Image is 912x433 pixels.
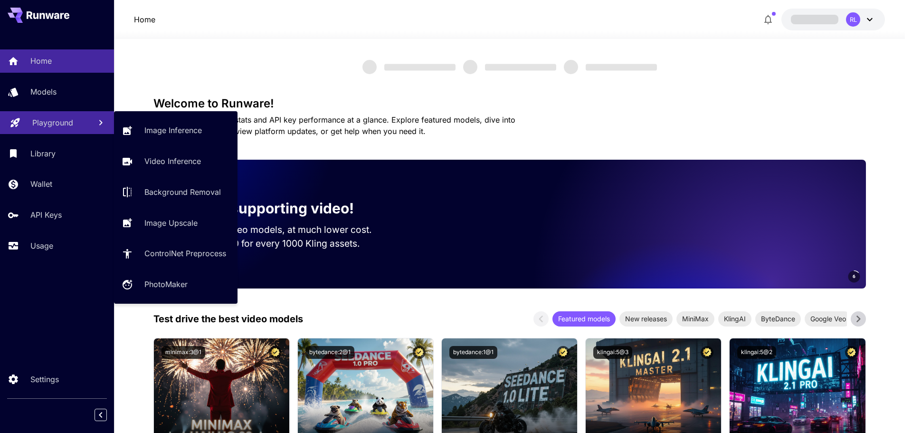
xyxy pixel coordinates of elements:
[144,155,201,167] p: Video Inference
[269,346,282,359] button: Certified Model – Vetted for best performance and includes a commercial license.
[32,117,73,128] p: Playground
[169,237,390,250] p: Save up to $500 for every 1000 Kling assets.
[30,178,52,190] p: Wallet
[114,242,237,265] a: ControlNet Preprocess
[593,346,632,359] button: klingai:5@3
[30,209,62,221] p: API Keys
[30,86,57,97] p: Models
[449,346,497,359] button: bytedance:1@1
[676,314,714,324] span: MiniMax
[805,314,852,324] span: Google Veo
[153,97,866,110] h3: Welcome to Runware!
[845,346,858,359] button: Certified Model – Vetted for best performance and includes a commercial license.
[30,240,53,251] p: Usage
[144,248,226,259] p: ControlNet Preprocess
[557,346,570,359] button: Certified Model – Vetted for best performance and includes a commercial license.
[755,314,801,324] span: ByteDance
[169,223,390,237] p: Run the best video models, at much lower cost.
[413,346,426,359] button: Certified Model – Vetted for best performance and includes a commercial license.
[102,406,114,423] div: Collapse sidebar
[195,198,354,219] p: Now supporting video!
[95,409,107,421] button: Collapse sidebar
[701,346,713,359] button: Certified Model – Vetted for best performance and includes a commercial license.
[134,14,155,25] p: Home
[161,346,205,359] button: minimax:3@1
[114,119,237,142] a: Image Inference
[153,115,515,136] span: Check out your usage stats and API key performance at a glance. Explore featured models, dive int...
[114,181,237,204] a: Background Removal
[114,211,237,234] a: Image Upscale
[114,150,237,173] a: Video Inference
[144,186,221,198] p: Background Removal
[853,273,855,280] span: 6
[305,346,354,359] button: bytedance:2@1
[153,312,303,326] p: Test drive the best video models
[552,314,616,324] span: Featured models
[30,374,59,385] p: Settings
[619,314,673,324] span: New releases
[30,148,56,159] p: Library
[737,346,776,359] button: klingai:5@2
[30,55,52,67] p: Home
[718,314,751,324] span: KlingAI
[846,12,860,27] div: RL
[144,279,188,290] p: PhotoMaker
[144,217,198,229] p: Image Upscale
[144,125,202,136] p: Image Inference
[134,14,155,25] nav: breadcrumb
[114,273,237,296] a: PhotoMaker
